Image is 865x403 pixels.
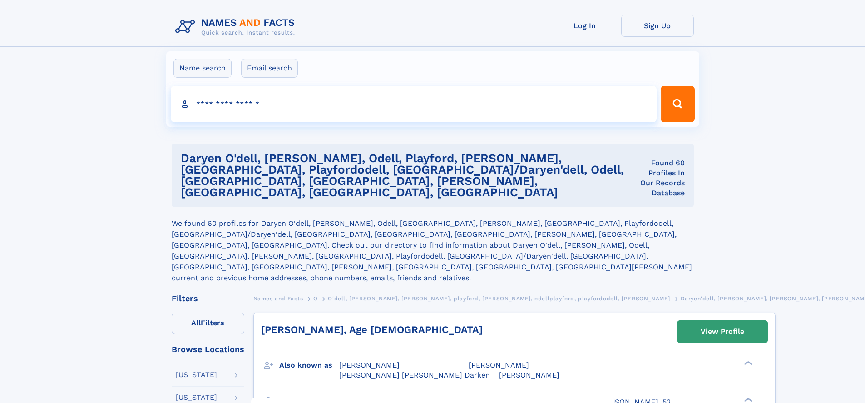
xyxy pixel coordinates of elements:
[172,345,244,353] div: Browse Locations
[339,361,400,369] span: [PERSON_NAME]
[173,59,232,78] label: Name search
[172,294,244,303] div: Filters
[241,59,298,78] label: Email search
[339,371,490,379] span: [PERSON_NAME] [PERSON_NAME] Darken
[328,293,670,304] a: O'dell, [PERSON_NAME], [PERSON_NAME], playford, [PERSON_NAME], odellplayford, playfordodell, [PER...
[191,318,201,327] span: All
[328,295,670,302] span: O'dell, [PERSON_NAME], [PERSON_NAME], playford, [PERSON_NAME], odellplayford, playfordodell, [PER...
[499,371,559,379] span: [PERSON_NAME]
[279,358,339,373] h3: Also known as
[172,207,694,284] div: We found 60 profiles for Daryen O'dell, [PERSON_NAME], Odell, [GEOGRAPHIC_DATA], [PERSON_NAME], [...
[677,321,767,343] a: View Profile
[742,360,753,366] div: ❯
[621,15,694,37] a: Sign Up
[181,153,640,198] h1: Daryen O'dell, [PERSON_NAME], Odell, Playford, [PERSON_NAME], [GEOGRAPHIC_DATA], Playfordodell, [...
[639,158,684,198] div: Found 60 Profiles In Our Records Database
[469,361,529,369] span: [PERSON_NAME]
[549,15,621,37] a: Log In
[313,295,318,302] span: O
[172,15,302,39] img: Logo Names and Facts
[661,86,694,122] button: Search Button
[176,394,217,401] div: [US_STATE]
[261,324,483,335] a: [PERSON_NAME], Age [DEMOGRAPHIC_DATA]
[171,86,657,122] input: search input
[313,293,318,304] a: O
[176,371,217,378] div: [US_STATE]
[742,397,753,403] div: ❯
[172,313,244,334] label: Filters
[253,293,303,304] a: Names and Facts
[701,321,744,342] div: View Profile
